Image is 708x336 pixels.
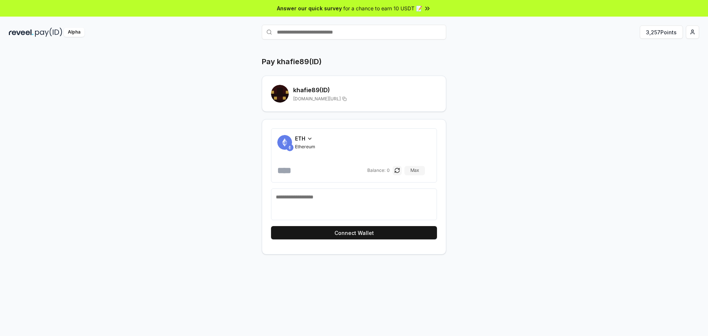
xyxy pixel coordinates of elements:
img: reveel_dark [9,28,34,37]
span: Answer our quick survey [277,4,342,12]
button: 3,257Points [640,25,683,39]
div: Alpha [64,28,84,37]
span: [DOMAIN_NAME][URL] [293,96,341,102]
img: ETH.svg [286,144,294,151]
span: Ethereum [295,144,315,150]
h2: khafie89 (ID) [293,86,437,94]
h1: Pay khafie89(ID) [262,56,322,67]
img: pay_id [35,28,62,37]
button: Connect Wallet [271,226,437,239]
button: Max [405,166,425,175]
span: Balance: [367,167,385,173]
span: 0 [387,167,390,173]
span: for a chance to earn 10 USDT 📝 [343,4,422,12]
span: ETH [295,135,305,142]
